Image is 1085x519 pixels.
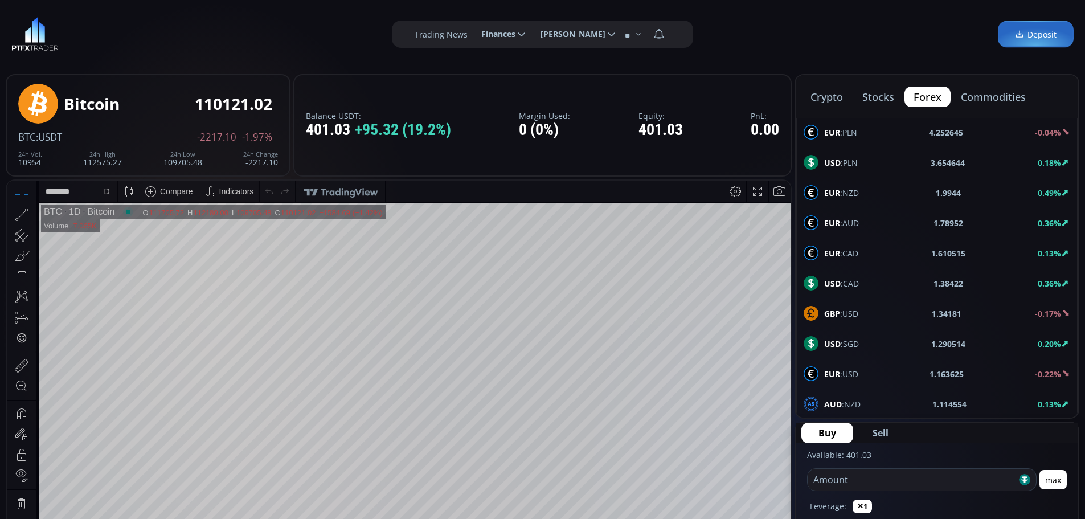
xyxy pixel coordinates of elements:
[153,6,186,15] div: Compare
[519,121,570,139] div: 0 (0%)
[818,426,836,440] span: Buy
[10,152,19,163] div: 
[739,452,758,473] div: Toggle Log Scale
[855,423,906,443] button: Sell
[230,28,264,36] div: 109705.48
[638,112,683,120] label: Equity:
[1038,338,1061,349] b: 0.20%
[36,130,62,144] span: :USDT
[163,151,202,158] div: 24h Low
[93,458,104,467] div: 1m
[824,277,859,289] span: :CAD
[873,426,889,440] span: Sell
[268,28,274,36] div: C
[650,452,713,473] button: 14:50:19 (UTC)
[142,28,177,36] div: 111705.72
[519,112,570,120] label: Margin Used:
[55,26,73,36] div: 1D
[533,23,605,46] span: [PERSON_NAME]
[243,151,278,158] div: 24h Change
[936,187,961,199] b: 1.9944
[824,218,840,228] b: EUR
[933,277,963,289] b: 1.38422
[824,338,841,349] b: USD
[136,28,142,36] div: O
[58,458,66,467] div: 1y
[824,248,840,259] b: EUR
[212,6,247,15] div: Indicators
[929,126,963,138] b: 4.252645
[723,452,739,473] div: Toggle Percentage
[824,187,840,198] b: EUR
[824,126,857,138] span: :PLN
[153,452,171,473] div: Go to
[37,41,62,50] div: Volume
[824,187,859,199] span: :NZD
[751,112,779,120] label: PnL:
[18,130,36,144] span: BTC
[1038,218,1061,228] b: 0.36%
[242,132,272,142] span: -1.97%
[931,338,965,350] b: 1.290514
[197,132,236,142] span: -2217.10
[64,95,120,113] div: Bitcoin
[751,121,779,139] div: 0.00
[186,28,221,36] div: 112180.00
[181,28,186,36] div: H
[1035,369,1061,379] b: -0.22%
[853,87,903,107] button: stocks
[1038,399,1061,410] b: 0.13%
[97,6,103,15] div: D
[824,217,859,229] span: :AUD
[74,458,85,467] div: 3m
[824,369,840,379] b: EUR
[824,308,840,319] b: GBP
[73,26,108,36] div: Bitcoin
[195,95,272,113] div: 110121.02
[274,28,309,36] div: 110121.02
[41,458,50,467] div: 5y
[933,217,963,229] b: 1.78952
[824,338,859,350] span: :SGD
[243,151,278,166] div: -2217.10
[824,157,841,168] b: USD
[904,87,951,107] button: forex
[931,157,965,169] b: 3.654644
[1015,28,1057,40] span: Deposit
[1038,187,1061,198] b: 0.49%
[66,41,89,50] div: 7.065K
[824,247,858,259] span: :CAD
[952,87,1035,107] button: commodities
[18,151,42,158] div: 24h Vol.
[11,17,59,51] img: LOGO
[1039,470,1067,489] button: max
[473,23,515,46] span: Finances
[807,449,871,460] label: Available: 401.03
[1038,157,1061,168] b: 0.18%
[931,247,965,259] b: 1.610515
[932,398,967,410] b: 1.114554
[1038,248,1061,259] b: 0.13%
[762,458,777,467] div: auto
[112,458,121,467] div: 5d
[18,151,42,166] div: 10954
[758,452,781,473] div: Toggle Auto Scale
[26,425,31,440] div: Hide Drawings Toolbar
[654,458,709,467] span: 14:50:19 (UTC)
[824,398,861,410] span: :NZD
[801,87,852,107] button: crypto
[306,121,451,139] div: 401.03
[824,278,841,289] b: USD
[930,368,964,380] b: 1.163625
[415,28,468,40] label: Trading News
[743,458,754,467] div: log
[129,458,138,467] div: 1d
[355,121,451,139] span: +95.32 (19.2%)
[998,21,1074,48] a: Deposit
[824,308,858,320] span: :USD
[1035,127,1061,138] b: -0.04%
[83,151,122,158] div: 24h High
[824,157,858,169] span: :PLN
[116,26,126,36] div: Market open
